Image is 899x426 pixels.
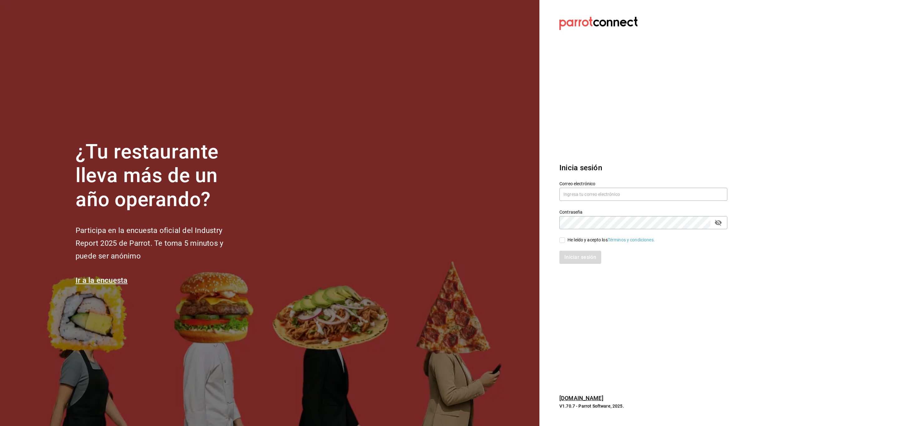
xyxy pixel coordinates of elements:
[559,395,603,401] a: [DOMAIN_NAME]
[559,181,727,186] label: Correo electrónico
[559,162,727,173] h3: Inicia sesión
[76,224,244,262] h2: Participa en la encuesta oficial del Industry Report 2025 de Parrot. Te toma 5 minutos y puede se...
[76,276,128,285] a: Ir a la encuesta
[559,188,727,201] input: Ingresa tu correo electrónico
[608,237,655,242] a: Términos y condiciones.
[713,217,724,228] button: passwordField
[567,237,655,243] div: He leído y acepto los
[559,210,727,214] label: Contraseña
[76,140,244,212] h1: ¿Tu restaurante lleva más de un año operando?
[559,403,727,409] p: V1.70.7 - Parrot Software, 2025.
